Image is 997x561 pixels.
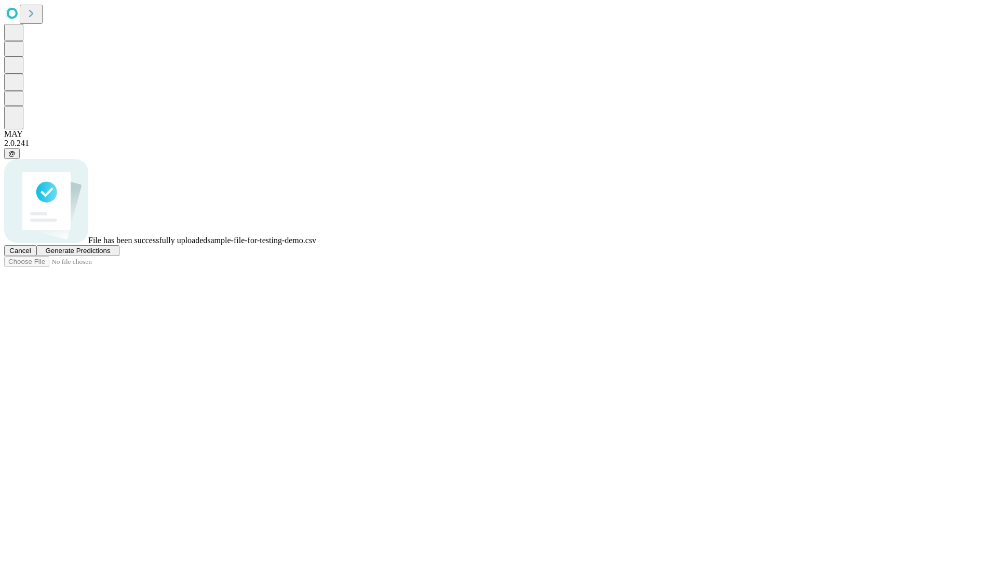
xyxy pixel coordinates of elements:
button: Generate Predictions [36,245,119,256]
span: Generate Predictions [45,247,110,255]
span: @ [8,150,16,157]
div: 2.0.241 [4,139,993,148]
span: sample-file-for-testing-demo.csv [207,236,316,245]
button: @ [4,148,20,159]
div: MAY [4,129,993,139]
span: Cancel [9,247,31,255]
span: File has been successfully uploaded [88,236,207,245]
button: Cancel [4,245,36,256]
